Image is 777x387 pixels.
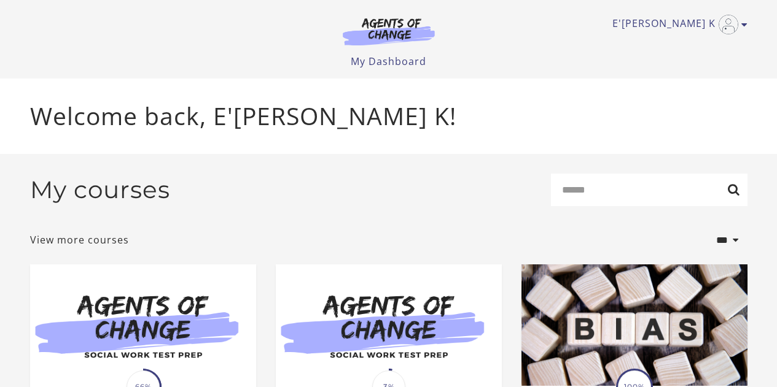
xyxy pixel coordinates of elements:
h2: My courses [30,175,170,204]
p: Welcome back, E'[PERSON_NAME] K! [30,98,748,134]
a: View more courses [30,232,129,247]
a: Toggle menu [612,15,741,34]
a: My Dashboard [351,55,426,68]
img: Agents of Change Logo [330,17,448,45]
